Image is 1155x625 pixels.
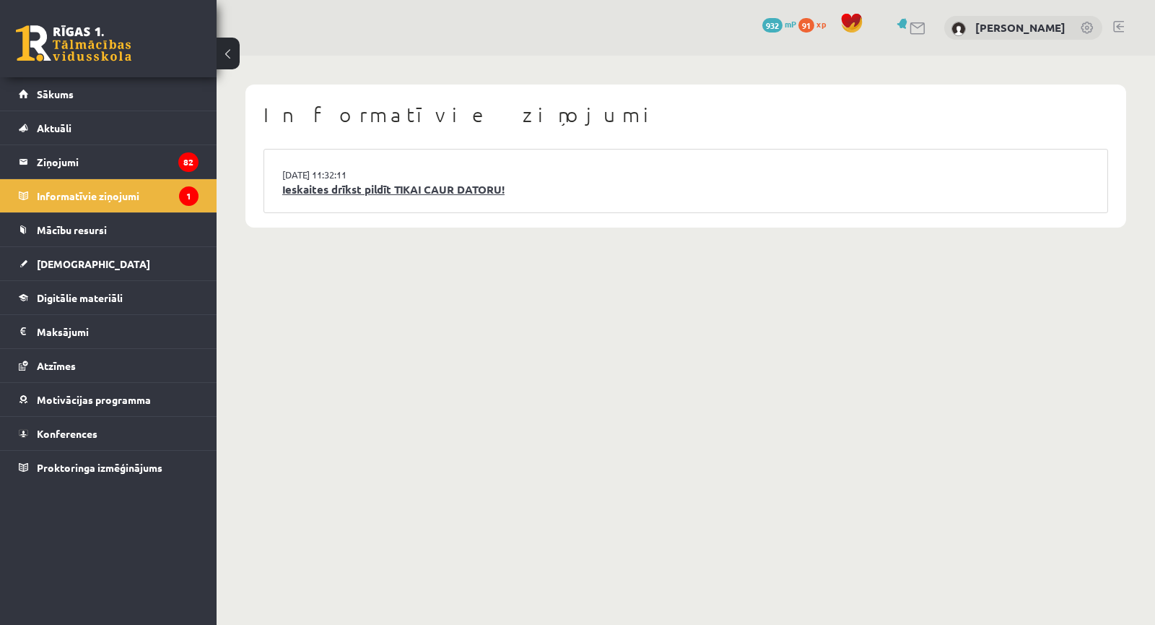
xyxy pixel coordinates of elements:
[19,349,199,382] a: Atzīmes
[798,18,814,33] span: 91
[282,168,391,182] a: [DATE] 11:32:11
[37,359,76,372] span: Atzīmes
[37,315,199,348] legend: Maksājumi
[785,18,796,30] span: mP
[178,152,199,172] i: 82
[762,18,783,33] span: 932
[179,186,199,206] i: 1
[282,181,1089,198] a: Ieskaites drīkst pildīt TIKAI CAUR DATORU!
[37,121,71,134] span: Aktuāli
[37,257,150,270] span: [DEMOGRAPHIC_DATA]
[37,87,74,100] span: Sākums
[37,179,199,212] legend: Informatīvie ziņojumi
[37,145,199,178] legend: Ziņojumi
[37,291,123,304] span: Digitālie materiāli
[37,393,151,406] span: Motivācijas programma
[951,22,966,36] img: Artjoms Rinkevičs
[19,315,199,348] a: Maksājumi
[19,451,199,484] a: Proktoringa izmēģinājums
[19,111,199,145] a: Aktuāli
[19,247,199,280] a: [DEMOGRAPHIC_DATA]
[37,461,162,474] span: Proktoringa izmēģinājums
[19,145,199,178] a: Ziņojumi82
[16,25,131,61] a: Rīgas 1. Tālmācības vidusskola
[37,427,97,440] span: Konferences
[19,417,199,450] a: Konferences
[798,18,833,30] a: 91 xp
[975,20,1065,35] a: [PERSON_NAME]
[19,179,199,212] a: Informatīvie ziņojumi1
[19,213,199,246] a: Mācību resursi
[816,18,826,30] span: xp
[19,281,199,314] a: Digitālie materiāli
[762,18,796,30] a: 932 mP
[37,223,107,236] span: Mācību resursi
[19,77,199,111] a: Sākums
[19,383,199,416] a: Motivācijas programma
[263,103,1108,127] h1: Informatīvie ziņojumi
